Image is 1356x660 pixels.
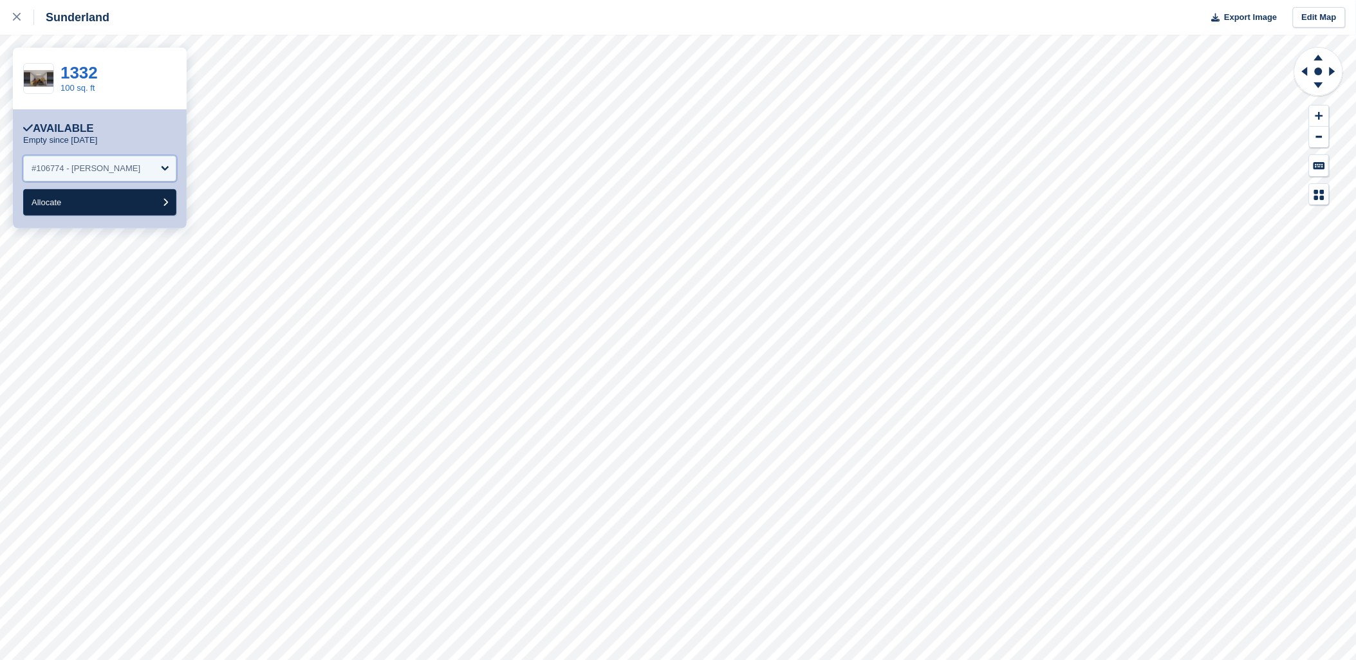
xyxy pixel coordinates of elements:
button: Keyboard Shortcuts [1310,155,1329,176]
p: Empty since [DATE] [23,135,97,145]
button: Zoom Out [1310,127,1329,148]
span: Export Image [1224,11,1277,24]
div: #106774 - [PERSON_NAME] [32,162,140,175]
span: Allocate [32,197,61,207]
button: Map Legend [1310,184,1329,205]
button: Zoom In [1310,105,1329,127]
a: 1332 [60,63,98,82]
div: Sunderland [34,10,109,25]
button: Export Image [1204,7,1277,28]
a: 100 sq. ft [60,83,95,93]
a: Edit Map [1293,7,1346,28]
img: 100%20SQ.FT-2.jpg [24,70,53,87]
button: Allocate [23,189,176,215]
div: Available [23,122,94,135]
